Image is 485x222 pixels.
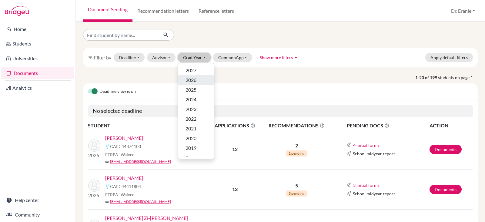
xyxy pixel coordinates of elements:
a: Home [1,23,74,35]
a: Documents [1,67,74,79]
span: CAID 44411804 [110,183,141,190]
button: 2022 [178,114,214,124]
span: 2021 [186,125,196,132]
button: 2027 [178,66,214,75]
span: 2022 [186,115,196,123]
p: 2026 [88,192,100,199]
a: [PERSON_NAME] [105,134,143,142]
span: 2020 [186,135,196,142]
strong: 1-20 of 199 [415,74,438,81]
span: School midyear report [353,190,395,197]
button: 2021 [178,124,214,133]
a: [PERSON_NAME] [105,174,143,182]
button: 2025 [178,85,214,95]
a: [EMAIL_ADDRESS][DOMAIN_NAME] [110,199,171,204]
img: Kang, Liyeh [88,140,100,152]
span: School midyear report [353,150,395,157]
input: Find student by name... [83,29,158,41]
span: - Waived [118,192,135,197]
span: Show more filters [260,55,293,60]
img: Common App logo [347,183,352,187]
img: Common App logo [105,184,110,189]
a: [EMAIL_ADDRESS][DOMAIN_NAME] [110,159,171,164]
a: Students [1,38,74,50]
span: 3 pending [286,190,307,197]
span: 2024 [186,96,196,103]
i: arrow_drop_up [293,54,299,60]
b: 13 [232,186,238,192]
button: Advisor [147,53,176,62]
img: Common App logo [105,144,110,149]
th: STUDENT [88,122,209,129]
button: 3 initial forms [353,182,380,189]
button: 4 initial forms [353,142,380,149]
span: 2025 [186,86,196,93]
span: FERPA [105,191,135,198]
th: ACTION [429,122,473,129]
button: 0 [178,153,214,163]
span: Deadline view is on [99,88,136,95]
button: 2024 [178,95,214,104]
p: 2026 [88,152,100,159]
a: Analytics [1,82,74,94]
b: 12 [232,146,238,152]
button: 2023 [178,104,214,114]
button: Grad Year [178,53,211,62]
span: mail [105,160,109,164]
button: CommonApp [213,53,253,62]
button: Apply default filters [425,53,473,62]
button: Deadline [114,53,145,62]
span: PENDING DOCS [347,122,429,129]
a: Help center [1,194,74,206]
img: Lin, Emma [88,180,100,192]
img: Common App logo [347,151,352,156]
span: 2019 [186,144,196,152]
span: 0 [186,154,188,161]
a: Community [1,209,74,221]
span: RECOMMENDATIONS [261,122,332,129]
span: 2027 [186,67,196,74]
span: 1 pending [286,150,307,156]
a: Universities [1,52,74,65]
span: FERPA [105,151,135,158]
p: 2 [261,142,332,149]
button: 2019 [178,143,214,153]
img: Common App logo [347,143,352,147]
span: - Waived [118,152,135,157]
span: 2023 [186,106,196,113]
a: Documents [430,185,462,194]
a: [PERSON_NAME] Zi-[PERSON_NAME] [105,214,188,222]
span: APPLICATIONS [209,122,261,129]
span: Filter by [94,55,111,60]
h5: No selected deadline [88,105,473,117]
span: CAID 44374103 [110,143,141,150]
img: Bridge-U [5,6,29,16]
span: students on page 1 [438,74,478,81]
a: Documents [430,145,462,154]
p: 5 [261,182,332,189]
button: Show more filtersarrow_drop_up [255,53,304,62]
span: 2026 [186,76,196,84]
button: 2026 [178,75,214,85]
div: Grad Year [178,63,214,159]
span: mail [105,200,109,204]
img: Common App logo [347,191,352,196]
button: Dr. Eranie [448,5,478,17]
i: filter_list [88,55,93,60]
button: 2020 [178,133,214,143]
